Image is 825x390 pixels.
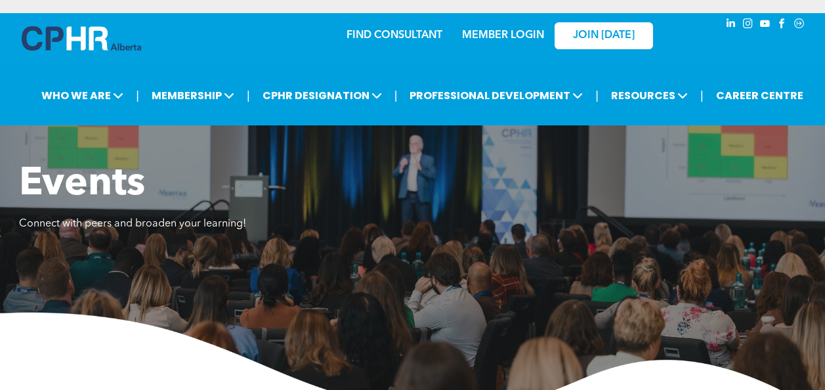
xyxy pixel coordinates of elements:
[607,83,692,108] span: RESOURCES
[712,83,807,108] a: CAREER CENTRE
[148,83,238,108] span: MEMBERSHIP
[22,26,141,51] img: A blue and white logo for cp alberta
[259,83,386,108] span: CPHR DESIGNATION
[37,83,127,108] span: WHO WE ARE
[136,82,139,109] li: |
[19,165,145,204] span: Events
[724,16,738,34] a: linkedin
[775,16,790,34] a: facebook
[700,82,704,109] li: |
[555,22,653,49] a: JOIN [DATE]
[347,30,442,41] a: FIND CONSULTANT
[394,82,398,109] li: |
[247,82,250,109] li: |
[406,83,587,108] span: PROFESSIONAL DEVELOPMENT
[741,16,755,34] a: instagram
[792,16,807,34] a: Social network
[758,16,772,34] a: youtube
[573,30,635,42] span: JOIN [DATE]
[595,82,599,109] li: |
[462,30,544,41] a: MEMBER LOGIN
[19,219,246,229] span: Connect with peers and broaden your learning!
